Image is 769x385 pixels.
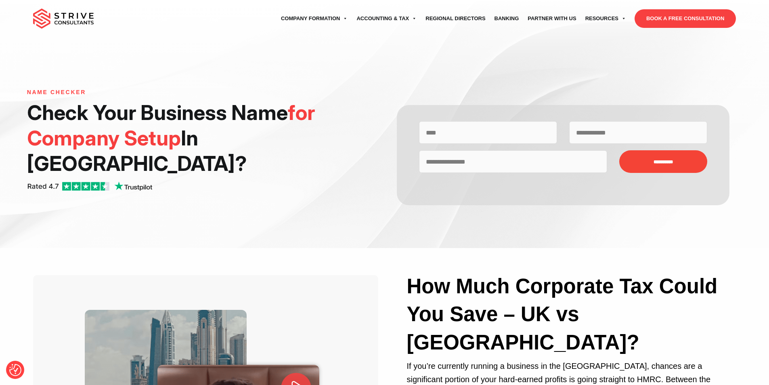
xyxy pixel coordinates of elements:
[421,7,490,30] a: Regional Directors
[352,7,421,30] a: Accounting & Tax
[523,7,580,30] a: Partner with Us
[27,100,335,177] h1: Check Your Business Name In [GEOGRAPHIC_DATA] ?
[384,105,742,205] form: Contact form
[9,364,21,376] img: Revisit consent button
[635,9,736,28] a: BOOK A FREE CONSULTATION
[9,364,21,376] button: Consent Preferences
[27,89,335,96] h6: Name Checker
[490,7,524,30] a: Banking
[33,8,94,29] img: main-logo.svg
[277,7,352,30] a: Company Formation
[581,7,631,30] a: Resources
[407,272,720,356] h2: How Much Corporate Tax Could You Save – UK vs [GEOGRAPHIC_DATA]?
